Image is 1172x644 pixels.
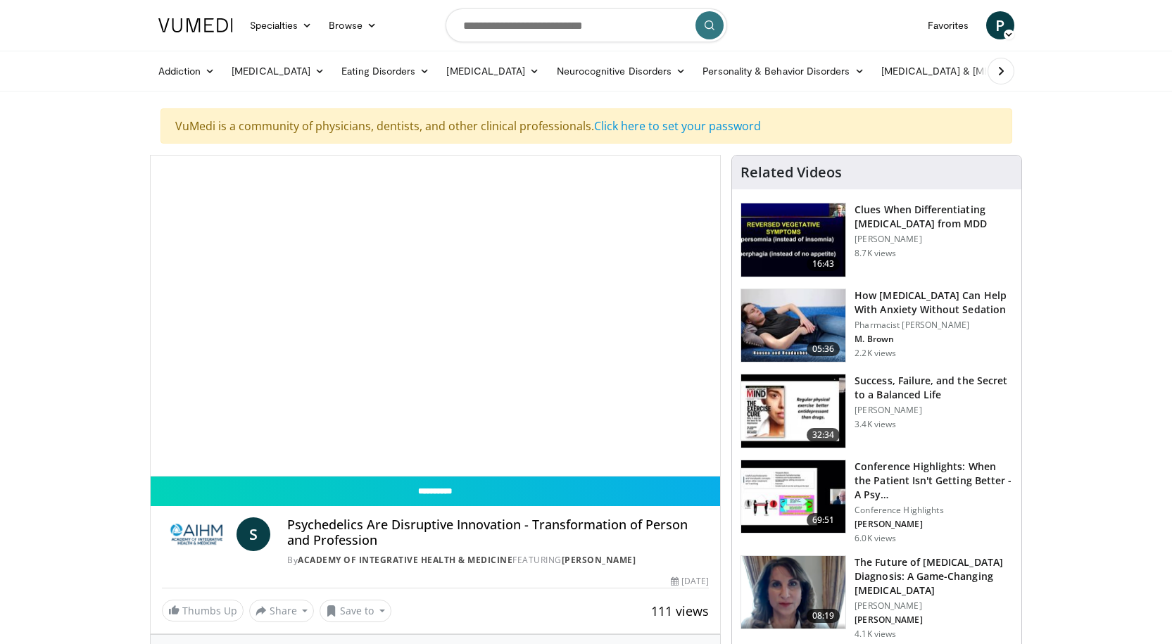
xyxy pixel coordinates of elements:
[741,460,1013,544] a: 69:51 Conference Highlights: When the Patient Isn't Getting Better - A Psy… Conference Highlights...
[855,203,1013,231] h3: Clues When Differentiating [MEDICAL_DATA] from MDD
[855,348,896,359] p: 2.2K views
[807,342,840,356] span: 05:36
[855,460,1013,502] h3: Conference Highlights: When the Patient Isn't Getting Better - A Psy…
[320,11,385,39] a: Browse
[873,57,1074,85] a: [MEDICAL_DATA] & [MEDICAL_DATA]
[594,118,761,134] a: Click here to set your password
[651,602,709,619] span: 111 views
[855,614,1013,626] p: [PERSON_NAME]
[855,419,896,430] p: 3.4K views
[223,57,333,85] a: [MEDICAL_DATA]
[807,609,840,623] span: 08:19
[562,554,636,566] a: [PERSON_NAME]
[807,428,840,442] span: 32:34
[855,533,896,544] p: 6.0K views
[855,334,1013,345] p: M. Brown
[741,460,845,533] img: 4362ec9e-0993-4580-bfd4-8e18d57e1d49.150x105_q85_crop-smart_upscale.jpg
[855,555,1013,598] h3: The Future of [MEDICAL_DATA] Diagnosis: A Game-Changing [MEDICAL_DATA]
[855,289,1013,317] h3: How [MEDICAL_DATA] Can Help With Anxiety Without Sedation
[287,554,709,567] div: By FEATURING
[919,11,978,39] a: Favorites
[548,57,695,85] a: Neurocognitive Disorders
[807,513,840,527] span: 69:51
[855,234,1013,245] p: [PERSON_NAME]
[855,320,1013,331] p: Pharmacist [PERSON_NAME]
[986,11,1014,39] a: P
[446,8,727,42] input: Search topics, interventions
[671,575,709,588] div: [DATE]
[741,555,1013,640] a: 08:19 The Future of [MEDICAL_DATA] Diagnosis: A Game-Changing [MEDICAL_DATA] [PERSON_NAME] [PERSO...
[160,108,1012,144] div: VuMedi is a community of physicians, dentists, and other clinical professionals.
[855,405,1013,416] p: [PERSON_NAME]
[741,374,1013,448] a: 32:34 Success, Failure, and the Secret to a Balanced Life [PERSON_NAME] 3.4K views
[741,374,845,448] img: 7307c1c9-cd96-462b-8187-bd7a74dc6cb1.150x105_q85_crop-smart_upscale.jpg
[249,600,315,622] button: Share
[287,517,709,548] h4: Psychedelics Are Disruptive Innovation - Transformation of Person and Profession
[855,519,1013,530] p: [PERSON_NAME]
[162,600,244,621] a: Thumbs Up
[855,374,1013,402] h3: Success, Failure, and the Secret to a Balanced Life
[807,257,840,271] span: 16:43
[741,289,1013,363] a: 05:36 How [MEDICAL_DATA] Can Help With Anxiety Without Sedation Pharmacist [PERSON_NAME] M. Brown...
[855,505,1013,516] p: Conference Highlights
[237,517,270,551] a: S
[241,11,321,39] a: Specialties
[438,57,548,85] a: [MEDICAL_DATA]
[855,600,1013,612] p: [PERSON_NAME]
[333,57,438,85] a: Eating Disorders
[694,57,872,85] a: Personality & Behavior Disorders
[741,203,1013,277] a: 16:43 Clues When Differentiating [MEDICAL_DATA] from MDD [PERSON_NAME] 8.7K views
[741,289,845,362] img: 7bfe4765-2bdb-4a7e-8d24-83e30517bd33.150x105_q85_crop-smart_upscale.jpg
[158,18,233,32] img: VuMedi Logo
[855,629,896,640] p: 4.1K views
[741,164,842,181] h4: Related Videos
[320,600,391,622] button: Save to
[150,57,224,85] a: Addiction
[855,248,896,259] p: 8.7K views
[162,517,232,551] img: Academy of Integrative Health & Medicine
[741,556,845,629] img: db580a60-f510-4a79-8dc4-8580ce2a3e19.png.150x105_q85_crop-smart_upscale.png
[151,156,721,476] video-js: Video Player
[741,203,845,277] img: a6520382-d332-4ed3-9891-ee688fa49237.150x105_q85_crop-smart_upscale.jpg
[298,554,512,566] a: Academy of Integrative Health & Medicine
